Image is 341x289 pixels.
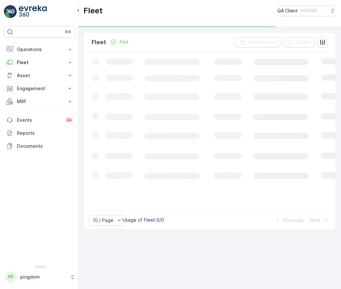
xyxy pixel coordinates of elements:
[235,37,280,48] button: Clear Filters
[4,43,76,56] button: Operations
[309,216,330,224] button: Next
[4,5,17,18] img: logo
[92,38,106,47] p: Fleet
[310,217,321,224] p: Next
[4,69,76,82] button: Asset
[4,127,76,140] a: Reports
[17,72,63,79] p: Asset
[17,98,63,105] p: MRF
[4,114,76,127] a: Events34
[20,274,67,280] p: pingdom
[273,216,304,224] button: Previous
[296,39,311,46] p: Export
[17,59,63,66] p: Fleet
[66,117,72,123] p: 34
[300,8,317,13] p: ( +03:00 )
[17,85,63,92] p: Engagement
[277,5,336,16] button: QA Client(+03:00)
[4,140,76,153] a: Documents
[17,117,61,123] p: Events
[277,7,298,14] p: QA Client
[283,37,315,48] button: Export
[6,272,16,282] div: PP
[65,29,71,34] p: ⌘B
[283,217,303,224] p: Previous
[17,143,73,149] p: Documents
[4,95,76,108] button: MRF
[107,38,131,46] button: Add
[248,39,276,46] p: Clear Filters
[4,82,76,95] button: Engagement
[83,6,103,16] p: Fleet
[4,265,76,269] span: v 1.51.1
[4,56,76,69] button: Fleet
[4,270,76,284] button: PPpingdom
[17,130,73,136] p: Reports
[119,39,128,45] p: Add
[122,217,164,223] p: Usage of Fleet : 0/0
[19,5,47,18] img: logo_light-DOdMpM7g.png
[17,46,63,53] p: Operations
